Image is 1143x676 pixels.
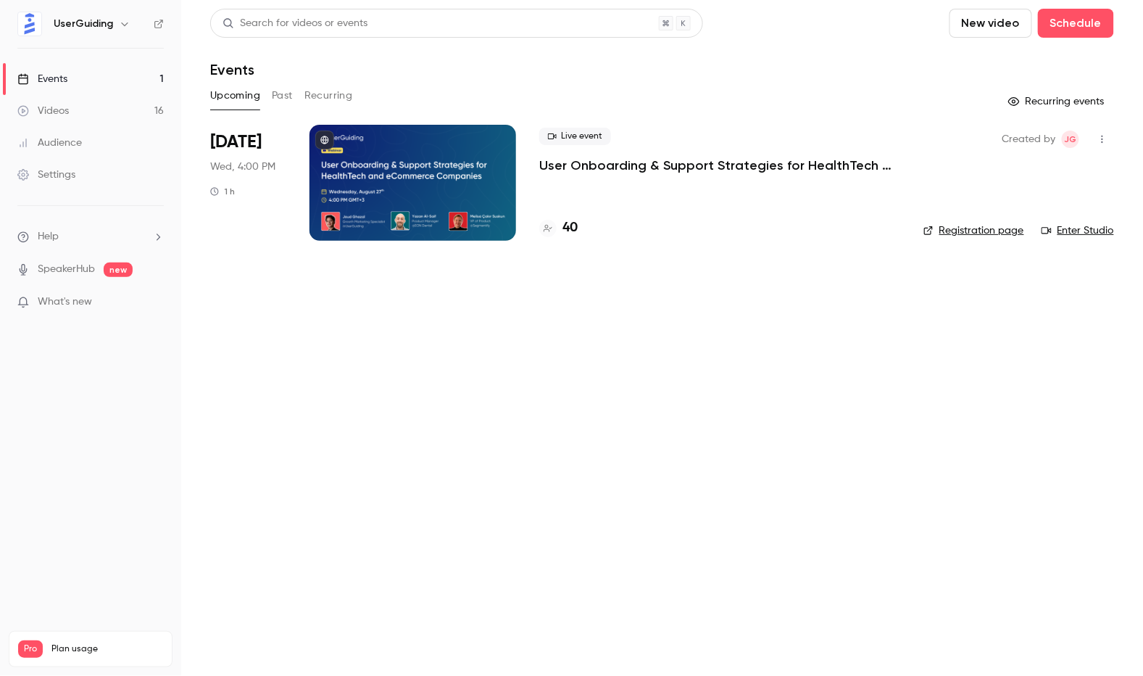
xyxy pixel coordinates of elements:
span: Wed, 4:00 PM [210,160,275,174]
button: Past [272,84,293,107]
button: Upcoming [210,84,260,107]
div: Settings [17,168,75,182]
img: UserGuiding [18,12,41,36]
div: Videos [17,104,69,118]
div: Audience [17,136,82,150]
span: Joud Ghazal [1062,131,1079,148]
span: JG [1065,131,1077,148]
div: Search for videos or events [223,16,367,31]
button: Schedule [1038,9,1114,38]
h4: 40 [562,218,578,238]
span: What's new [38,294,92,310]
span: Created by [1002,131,1056,148]
a: User Onboarding & Support Strategies for HealthTech and eCommerce Companies [539,157,900,174]
button: Recurring [304,84,353,107]
iframe: Noticeable Trigger [146,296,164,309]
button: Recurring events [1002,90,1114,113]
span: [DATE] [210,131,262,154]
li: help-dropdown-opener [17,229,164,244]
a: Enter Studio [1042,223,1114,238]
div: Aug 27 Wed, 4:00 PM (Europe/Istanbul) [210,125,286,241]
span: Plan usage [51,643,163,655]
a: Registration page [923,223,1024,238]
div: Events [17,72,67,86]
span: new [104,263,133,277]
span: Help [38,229,59,244]
a: SpeakerHub [38,262,95,277]
a: 40 [539,218,578,238]
button: New video [949,9,1032,38]
h6: UserGuiding [54,17,113,31]
span: Pro [18,640,43,658]
div: 1 h [210,186,235,197]
span: Live event [539,128,611,145]
h1: Events [210,61,254,78]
